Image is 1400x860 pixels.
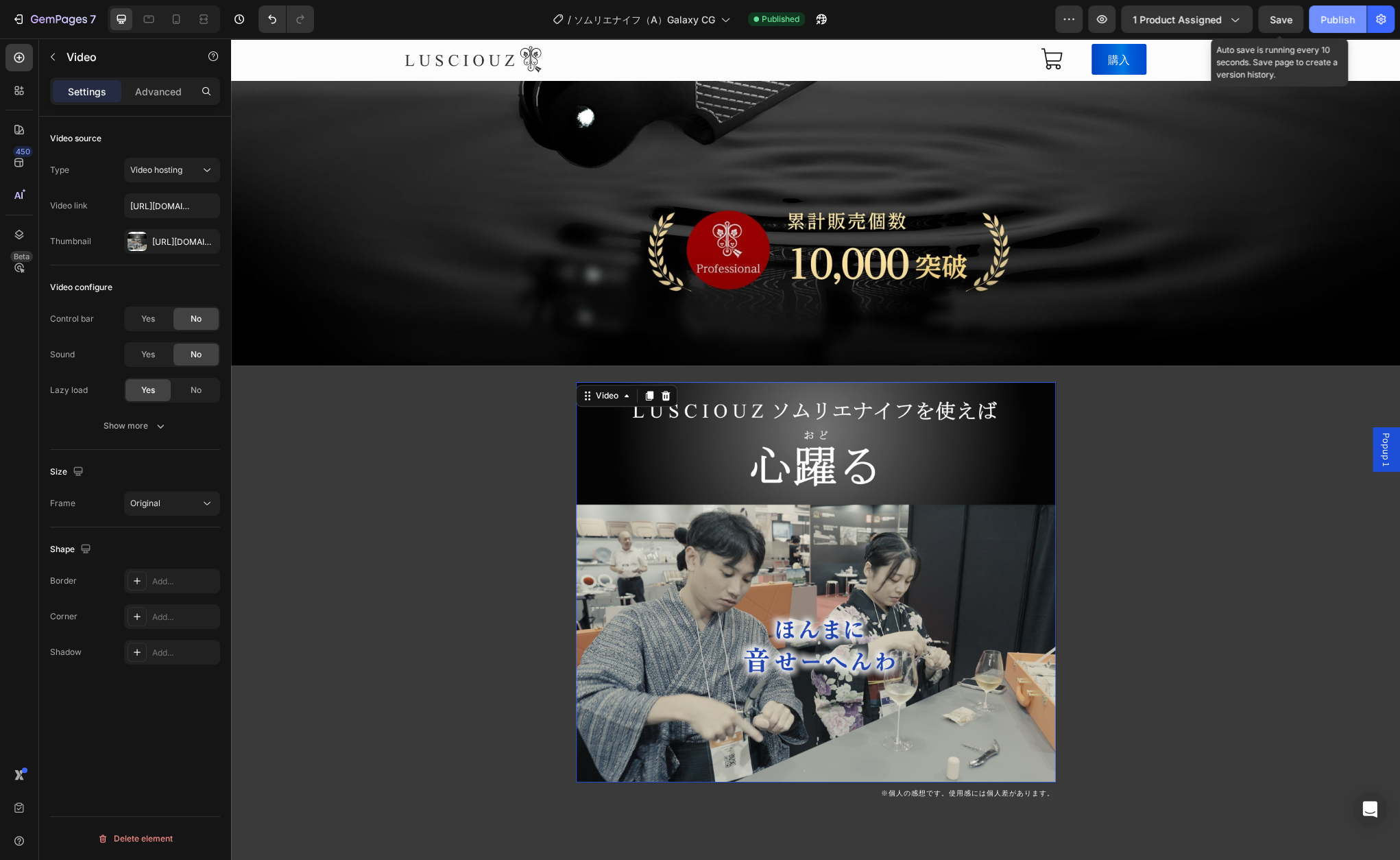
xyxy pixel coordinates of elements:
p: Settings [68,84,106,99]
div: Add... [152,647,217,659]
div: Control bar [50,313,94,325]
div: Beta [10,251,33,262]
div: Show more [104,419,167,433]
button: 1 product assigned [1121,5,1253,33]
span: 1 product assigned [1133,12,1222,27]
div: Add... [152,575,217,588]
button: Original [124,491,220,516]
button: Video hosting [124,158,220,182]
div: Open Intercom Messenger [1353,793,1386,826]
p: 購入 [877,11,899,31]
img: 2024_9_5_rogo.png [173,8,311,34]
button: Save [1258,5,1303,33]
div: Frame [50,497,75,510]
span: Save [1270,14,1292,25]
div: Type [50,164,69,176]
div: Video [362,351,390,363]
span: Yes [141,348,155,361]
span: No [191,384,202,396]
div: Delete element [97,831,173,847]
div: [URL][DOMAIN_NAME] [152,236,217,248]
div: Size [50,463,86,481]
div: Sound [50,348,75,361]
p: 7 [90,11,96,27]
span: ソムリエナイフ（A）Galaxy CG [574,12,715,27]
p: Advanced [135,84,182,99]
div: Lazy load [50,384,88,396]
div: Corner [50,610,77,623]
span: Published [762,13,799,25]
div: Border [50,575,77,587]
div: Video source [50,132,101,145]
div: Thumbnail [50,235,91,248]
p: Video [67,49,183,65]
span: Popup 1 [1148,394,1162,428]
button: Publish [1309,5,1366,33]
span: Video hosting [130,165,182,175]
div: Video link [50,200,88,212]
a: 購入 [860,5,915,36]
span: Original [130,498,160,508]
div: Video configure [50,281,112,294]
div: Shadow [50,646,82,658]
div: Undo/Redo [258,5,314,33]
div: Publish [1320,12,1355,27]
span: / [568,12,571,27]
button: Delete element [50,828,220,850]
iframe: Design area [231,38,1400,860]
div: Shape [50,540,94,559]
span: No [191,348,202,361]
video: Video [345,344,825,743]
span: Yes [141,313,155,325]
button: 7 [5,5,102,33]
div: 450 [13,146,33,157]
input: Insert video url here [124,193,220,218]
button: Show more [50,414,220,438]
span: Yes [141,384,155,396]
p: ※個人の感想です。使用感には個人差があります。 [346,748,823,761]
div: Add... [152,611,217,623]
span: No [191,313,202,325]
